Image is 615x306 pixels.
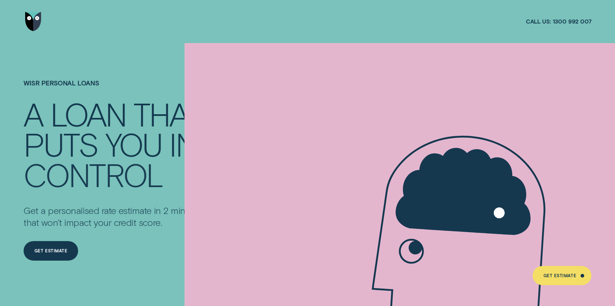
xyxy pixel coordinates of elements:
[526,18,591,25] a: Call us:1300 992 007
[24,129,97,159] div: PUTS
[169,129,196,159] div: IN
[24,205,210,228] p: Get a personalised rate estimate in 2 minutes that won't impact your credit score.
[526,18,551,25] span: Call us:
[24,160,162,190] div: CONTROL
[24,99,43,129] div: A
[24,79,210,99] h1: Wisr Personal Loans
[25,12,41,31] img: Wisr
[24,241,78,260] a: Get Estimate
[533,266,591,285] a: Get Estimate
[133,99,202,129] div: THAT
[553,18,591,25] span: 1300 992 007
[105,129,162,159] div: YOU
[50,99,126,129] div: LOAN
[24,99,210,189] h4: A LOAN THAT PUTS YOU IN CONTROL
